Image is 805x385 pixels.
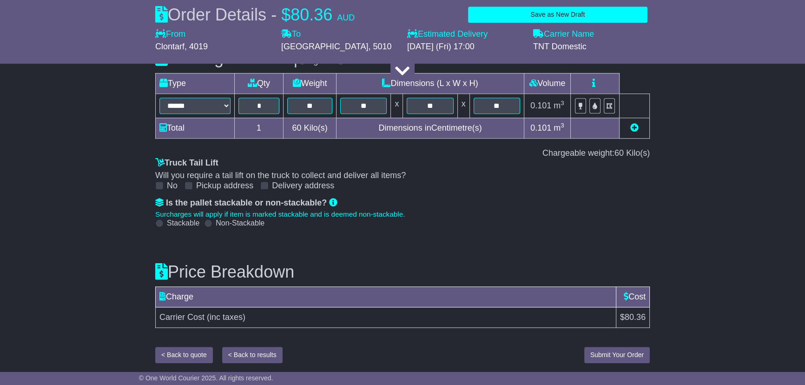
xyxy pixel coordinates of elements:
td: Charge [156,287,616,307]
td: x [391,93,403,118]
label: Delivery address [272,181,334,191]
button: Submit Your Order [584,347,650,363]
label: Non-Stackable [216,219,264,227]
td: Kilo(s) [284,118,337,138]
button: Save as New Draft [468,7,647,23]
span: 60 [292,123,302,133]
span: Submit Your Order [590,351,644,358]
label: Stackable [167,219,199,227]
td: x [457,93,469,118]
span: 60 [614,148,624,158]
button: < Back to results [222,347,283,363]
span: © One World Courier 2025. All rights reserved. [139,374,273,382]
td: Weight [284,73,337,93]
span: m [554,123,564,133]
h3: Price Breakdown [155,263,650,281]
label: Pickup address [196,181,253,191]
td: Qty [234,73,283,93]
span: $ [281,5,290,24]
td: Dimensions (L x W x H) [337,73,524,93]
td: Cost [616,287,649,307]
span: Carrier Cost [159,312,205,322]
td: Dimensions in Centimetre(s) [337,118,524,138]
label: Estimated Delivery [407,29,524,40]
div: [DATE] (Fri) 17:00 [407,42,524,52]
div: TNT Domestic [533,42,650,52]
span: $80.36 [620,312,646,322]
span: , 5010 [368,42,391,51]
span: m [554,101,564,110]
div: Surcharges will apply if item is marked stackable and is deemed non-stackable. [155,210,650,219]
span: , 4019 [185,42,208,51]
span: Is the pallet stackable or non-stackable? [166,198,327,207]
span: 0.101 [530,123,551,133]
label: Truck Tail Lift [155,158,218,168]
span: [GEOGRAPHIC_DATA] [281,42,368,51]
label: From [155,29,185,40]
sup: 3 [561,100,564,106]
label: Carrier Name [533,29,594,40]
a: Add new item [630,123,639,133]
div: Order Details - [155,5,355,25]
td: 1 [234,118,283,138]
span: (inc taxes) [207,312,245,322]
span: Clontarf [155,42,185,51]
sup: 3 [561,122,564,129]
div: Chargeable weight: Kilo(s) [155,148,650,159]
span: 80.36 [290,5,332,24]
label: To [281,29,301,40]
td: Total [156,118,235,138]
label: No [167,181,178,191]
td: Volume [524,73,570,93]
td: Type [156,73,235,93]
span: 0.101 [530,101,551,110]
button: < Back to quote [155,347,213,363]
div: Will you require a tail lift on the truck to collect and deliver all items? [155,171,650,181]
span: AUD [337,13,355,22]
